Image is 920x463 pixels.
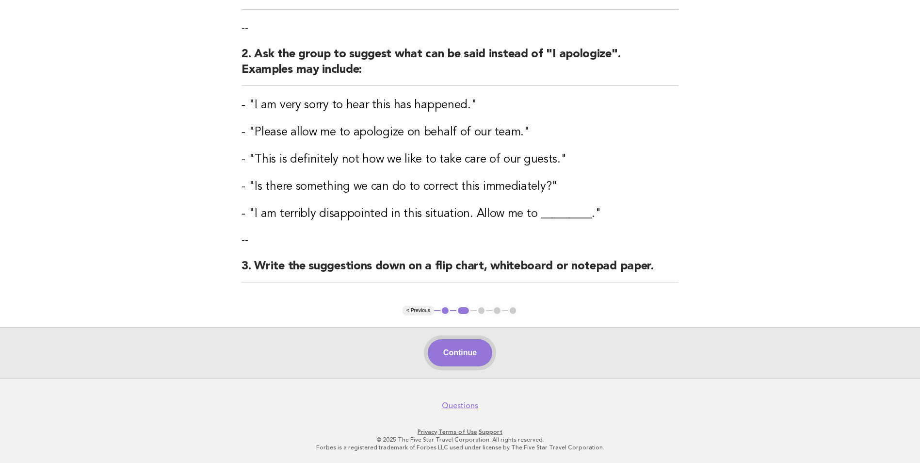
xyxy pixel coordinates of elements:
[163,428,757,436] p: · ·
[438,429,477,435] a: Terms of Use
[456,306,470,315] button: 2
[163,436,757,444] p: © 2025 The Five Star Travel Corporation. All rights reserved.
[479,429,502,435] a: Support
[442,401,478,411] a: Questions
[242,98,678,113] h3: - "I am very sorry to hear this has happened."
[163,444,757,451] p: Forbes is a registered trademark of Forbes LLC used under license by The Five Star Travel Corpora...
[242,206,678,222] h3: - "I am terribly disappointed in this situation. Allow me to _________."
[403,306,434,315] button: < Previous
[242,179,678,195] h3: - "Is there something we can do to correct this immediately?"
[242,233,678,247] p: --
[242,259,678,282] h2: 3. Write the suggestions down on a flip chart, whiteboard or notepad paper.
[242,152,678,167] h3: - "This is definitely not how we like to take care of our guests."
[242,47,678,86] h2: 2. Ask the group to suggest what can be said instead of "I apologize". Examples may include:
[428,339,492,366] button: Continue
[440,306,450,315] button: 1
[242,21,678,35] p: --
[418,429,437,435] a: Privacy
[242,125,678,140] h3: - "Please allow me to apologize on behalf of our team."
